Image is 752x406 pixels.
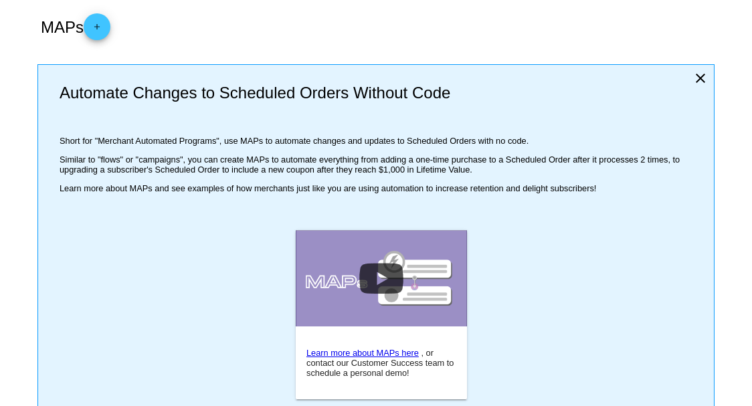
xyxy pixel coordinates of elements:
[692,70,709,86] mat-icon: close
[60,183,703,193] p: Learn more about MAPs and see examples of how merchants just like you are using automation to inc...
[60,155,703,175] p: Similar to "flows" or "campaigns", you can create MAPs to automate everything from adding a one-t...
[60,84,703,102] h2: Automate Changes to Scheduled Orders Without Code
[89,22,105,38] mat-icon: add
[60,136,703,146] p: Short for "Merchant Automated Programs", use MAPs to automate changes and updates to Scheduled Or...
[306,348,419,358] a: Learn more about MAPs here
[306,348,454,378] span: , or contact our Customer Success team to schedule a personal demo!
[41,13,110,40] h2: MAPs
